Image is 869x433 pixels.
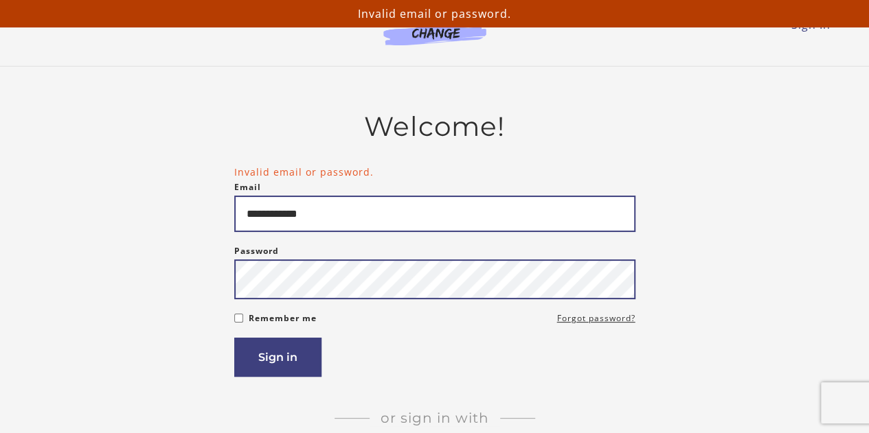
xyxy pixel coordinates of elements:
[5,5,864,22] p: Invalid email or password.
[557,310,635,327] a: Forgot password?
[234,165,635,179] li: Invalid email or password.
[234,338,321,377] button: Sign in
[249,310,317,327] label: Remember me
[234,243,279,259] label: Password
[234,179,261,196] label: Email
[370,410,500,426] span: Or sign in with
[234,110,635,143] h2: Welcome!
[369,14,501,45] img: Agents of Change Logo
